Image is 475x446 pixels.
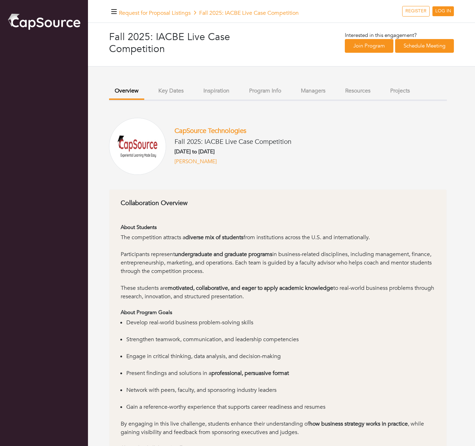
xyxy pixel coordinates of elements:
[345,39,393,53] a: Join Program
[126,369,435,386] li: Present findings and solutions in a
[340,83,376,98] button: Resources
[121,420,435,437] div: By engaging in this live challenge, students enhance their understanding of , while gaining visib...
[385,83,416,98] button: Projects
[121,224,435,230] h6: About Students
[153,83,189,98] button: Key Dates
[175,138,291,146] h5: Fall 2025: IACBE Live Case Competition
[126,335,435,352] li: Strengthen teamwork, communication, and leadership competencies
[175,250,272,258] strong: undergraduate and graduate programs
[185,234,243,241] strong: diverse mix of students
[126,403,435,420] li: Gain a reference-worthy experience that supports career readiness and resumes
[109,31,281,55] h3: Fall 2025: IACBE Live Case Competition
[119,9,191,17] a: Request for Proposal Listings
[121,309,435,316] h6: About Program Goals
[198,83,235,98] button: Inspiration
[126,386,435,403] li: Network with peers, faculty, and sponsoring industry leaders
[126,318,435,335] li: Develop real-world business problem-solving skills
[395,39,454,53] a: Schedule Meeting
[121,199,435,207] h6: Collaboration Overview
[121,233,435,250] div: The competition attracts a from institutions across the U.S. and internationally.
[243,83,287,98] button: Program Info
[211,369,289,377] strong: professional, persuasive format
[432,6,454,16] a: LOG IN
[121,250,435,284] div: Participants represent in business-related disciplines, including management, finance, entreprene...
[109,118,166,175] img: E8370A3F-4A5B-4EEA-9D76-093CB20CC213_4_5005_c.jpeg
[309,420,408,428] strong: how business strategy works in practice
[175,158,217,166] a: [PERSON_NAME]
[402,6,430,17] a: REGISTER
[175,126,246,135] a: CapSource Technologies
[175,148,291,155] h6: [DATE] to [DATE]
[109,83,144,100] button: Overview
[126,352,435,369] li: Engage in critical thinking, data analysis, and decision-making
[168,284,333,292] strong: motivated, collaborative, and eager to apply academic knowledge
[7,12,81,31] img: cap_logo.png
[119,10,299,17] h5: Fall 2025: IACBE Live Case Competition
[345,31,454,39] p: Interested in this engagement?
[121,284,435,301] div: These students are to real-world business problems through research, innovation, and structured p...
[295,83,331,98] button: Managers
